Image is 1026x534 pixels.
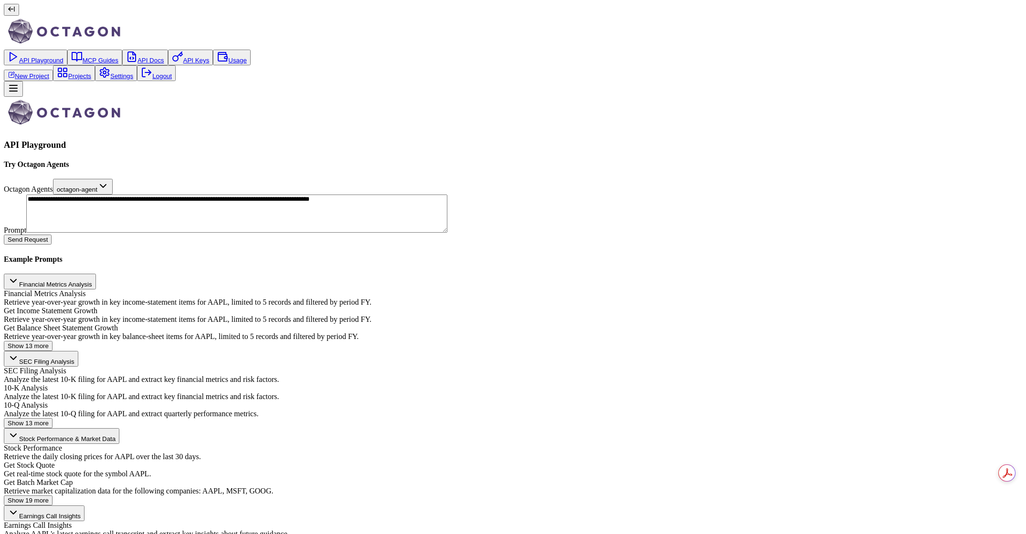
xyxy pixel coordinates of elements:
[4,487,1022,495] div: Retrieve market capitalization data for the following companies: AAPL, MSFT, GOOG.
[4,97,137,129] img: logo-rect-yK7x_WSZ.svg
[8,57,63,64] a: API Playground
[4,384,1022,392] div: 10-K Analysis
[4,505,85,521] button: Earnings Call Insights
[4,226,26,234] label: Prompt
[4,160,1022,169] h4: Try Octagon Agents
[4,140,66,150] span: API Playground
[4,235,52,245] button: Send Request
[4,324,1022,332] div: Get Balance Sheet Statement Growth
[4,418,53,428] button: Show 13 more
[4,452,1022,461] div: Retrieve the daily closing prices for AAPL over the last 30 days.
[4,332,1022,341] div: Retrieve year-over-year growth in key balance-sheet items for AAPL, limited to 5 records and filt...
[4,478,1022,487] div: Get Batch Market Cap
[4,298,1022,307] div: Retrieve year-over-year growth in key income-statement items for AAPL, limited to 5 records and f...
[4,470,1022,478] div: Get real-time stock quote for the symbol AAPL.
[4,392,1022,401] div: Analyze the latest 10-K filing for AAPL and extract key financial metrics and risk factors.
[4,495,53,505] button: Show 19 more
[141,72,172,80] a: Logout
[4,521,1022,530] div: Earnings Call Insights
[217,57,247,64] a: Usage
[172,57,210,64] a: API Keys
[4,375,1022,384] div: Analyze the latest 10-K filing for AAPL and extract key financial metrics and risk factors.
[4,461,1022,470] div: Get Stock Quote
[4,307,1022,315] div: Get Income Statement Growth
[4,255,1022,264] h4: Example Prompts
[71,57,118,64] a: MCP Guides
[4,16,137,48] img: logo-rect-yK7x_WSZ.svg
[4,401,1022,410] div: 10-Q Analysis
[4,428,119,444] button: Stock Performance & Market Data
[126,57,164,64] a: API Docs
[4,367,1022,375] div: SEC Filing Analysis
[4,289,1022,298] div: Financial Metrics Analysis
[4,274,96,289] button: Financial Metrics Analysis
[4,315,1022,324] div: Retrieve year-over-year growth in key income-statement items for AAPL, limited to 5 records and f...
[4,444,1022,452] div: Stock Performance
[4,410,1022,418] div: Analyze the latest 10-Q filing for AAPL and extract quarterly performance metrics.
[99,72,133,80] a: Settings
[4,185,53,193] label: Octagon Agents
[57,72,91,80] a: Projects
[4,341,53,351] button: Show 13 more
[4,351,78,367] button: SEC Filing Analysis
[8,72,49,80] a: New Project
